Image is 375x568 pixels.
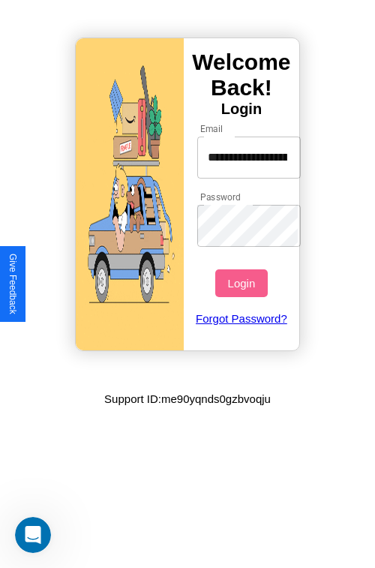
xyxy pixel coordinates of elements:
img: gif [76,38,184,350]
label: Email [200,122,223,135]
p: Support ID: me90yqnds0gzbvoqju [104,389,271,409]
div: Give Feedback [7,254,18,314]
label: Password [200,191,240,203]
a: Forgot Password? [190,297,294,340]
h4: Login [184,101,299,118]
iframe: Intercom live chat [15,517,51,553]
button: Login [215,269,267,297]
h3: Welcome Back! [184,50,299,101]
